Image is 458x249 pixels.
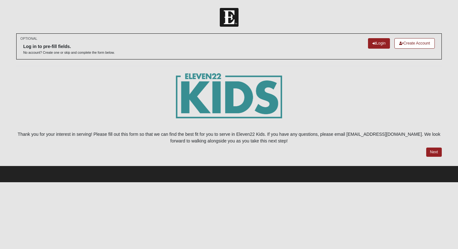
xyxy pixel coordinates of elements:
[368,38,390,49] a: Login
[20,36,37,41] small: OPTIONAL
[220,8,239,27] img: Church of Eleven22 Logo
[23,44,115,49] h6: Log in to pre-fill fields.
[426,148,442,157] a: Next
[23,50,115,55] p: No account? Create one or skip and complete the form below.
[394,38,435,49] a: Create Account
[18,132,441,143] span: Thank you for your interest in serving! Please fill out this form so that we can find the best fi...
[176,73,282,128] img: E22_kids_logogrn-01.png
